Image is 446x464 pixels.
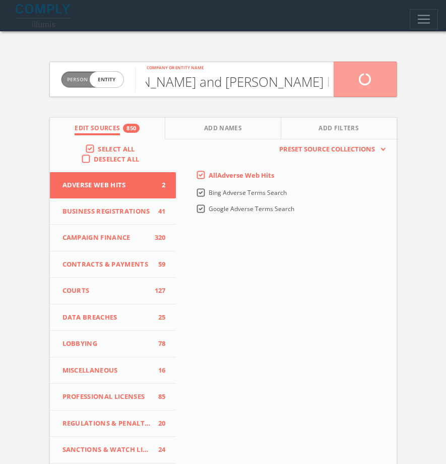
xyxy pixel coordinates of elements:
[274,144,380,154] span: Preset Source Collections
[151,286,166,296] span: 127
[209,188,287,197] span: Bing Adverse Terms Search
[410,9,438,29] button: Toggle navigation
[62,180,151,190] span: Adverse Web Hits
[62,260,151,270] span: Contracts & Payments
[62,392,151,402] span: Professional Licenses
[67,76,88,83] span: Person
[62,233,151,243] span: Campaign Finance
[274,144,386,154] button: Preset Source Collections
[165,118,281,139] button: Add Names
[98,144,135,153] span: Select All
[151,233,166,243] span: 320
[209,204,294,213] span: Google Adverse Terms Search
[50,251,176,278] button: Contracts & Payments59
[151,207,166,217] span: 41
[151,339,166,349] span: 78
[50,198,176,225] button: Business Registrations41
[16,4,72,27] img: illumis
[151,180,166,190] span: 2
[50,384,176,410] button: Professional Licenses85
[50,118,166,139] button: Edit Sources850
[62,366,151,376] span: Miscellaneous
[62,419,151,429] span: Regulations & Penalties
[204,124,242,135] span: Add Names
[62,339,151,349] span: Lobbying
[50,437,176,463] button: Sanctions & Watch Lists24
[50,278,176,304] button: Courts127
[62,207,151,217] span: Business Registrations
[50,331,176,357] button: Lobbying78
[151,445,166,455] span: 24
[151,419,166,429] span: 20
[151,313,166,323] span: 25
[209,171,274,180] span: All Adverse Web Hits
[75,124,120,135] span: Edit Sources
[94,154,140,164] span: Deselect All
[50,357,176,384] button: Miscellaneous16
[62,313,151,323] span: Data Breaches
[62,286,151,296] span: Courts
[123,124,140,133] div: 850
[151,392,166,402] span: 85
[151,260,166,270] span: 59
[90,72,123,87] span: entity
[50,172,176,198] button: Adverse Web Hits2
[318,124,359,135] span: Add Filters
[281,118,397,139] button: Add Filters
[62,445,151,455] span: Sanctions & Watch Lists
[50,410,176,437] button: Regulations & Penalties20
[50,225,176,251] button: Campaign Finance320
[50,304,176,331] button: Data Breaches25
[151,366,166,376] span: 16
